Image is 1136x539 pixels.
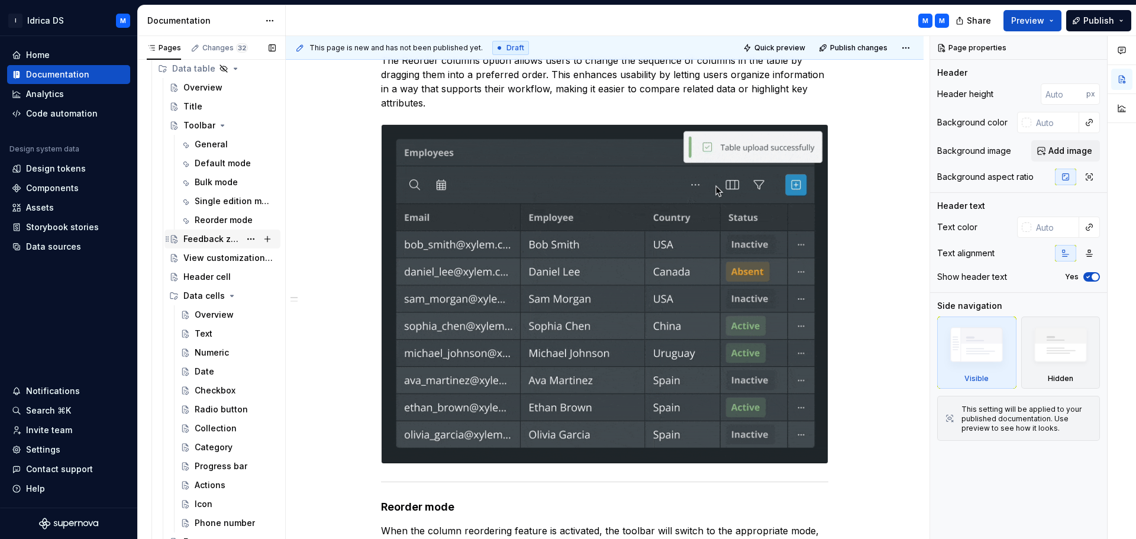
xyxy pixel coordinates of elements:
[381,53,828,110] p: The Reorder columns option allows users to change the sequence of columns in the table by draggin...
[1065,272,1079,282] label: Yes
[195,195,273,207] div: Single edition mode
[1041,83,1086,105] input: Auto
[195,517,255,529] div: Phone number
[176,381,280,400] a: Checkbox
[7,159,130,178] a: Design tokens
[7,440,130,459] a: Settings
[195,138,228,150] div: General
[1011,15,1044,27] span: Preview
[120,16,126,25] div: M
[381,500,828,514] h4: Reorder mode
[937,88,993,100] div: Header height
[183,271,231,283] div: Header cell
[7,218,130,237] a: Storybook stories
[147,15,259,27] div: Documentation
[26,241,81,253] div: Data sources
[26,424,72,436] div: Invite team
[164,97,280,116] a: Title
[195,422,237,434] div: Collection
[176,135,280,154] a: General
[1031,112,1079,133] input: Auto
[7,85,130,104] a: Analytics
[195,498,212,510] div: Icon
[172,63,215,75] div: Data table
[183,290,225,302] div: Data cells
[1066,10,1131,31] button: Publish
[195,441,233,453] div: Category
[176,400,280,419] a: Radio button
[176,438,280,457] a: Category
[309,43,483,53] span: This page is new and has not been published yet.
[26,483,45,495] div: Help
[26,108,98,120] div: Code automation
[26,444,60,456] div: Settings
[7,179,130,198] a: Components
[7,237,130,256] a: Data sources
[2,8,135,33] button: IIdrica DSM
[236,43,248,53] span: 32
[183,120,215,131] div: Toolbar
[164,286,280,305] div: Data cells
[964,374,989,383] div: Visible
[506,43,524,53] span: Draft
[939,16,945,25] div: M
[7,65,130,84] a: Documentation
[26,163,86,175] div: Design tokens
[1048,145,1092,157] span: Add image
[922,16,928,25] div: M
[183,101,202,112] div: Title
[176,495,280,514] a: Icon
[1031,217,1079,238] input: Auto
[147,43,181,53] div: Pages
[1083,15,1114,27] span: Publish
[176,343,280,362] a: Numeric
[937,317,1016,389] div: Visible
[183,82,222,93] div: Overview
[176,324,280,343] a: Text
[164,116,280,135] a: Toolbar
[195,214,253,226] div: Reorder mode
[176,514,280,532] a: Phone number
[176,173,280,192] a: Bulk mode
[195,366,214,377] div: Date
[937,271,1007,283] div: Show header text
[176,192,280,211] a: Single edition mode
[1086,89,1095,99] p: px
[7,382,130,401] button: Notifications
[39,518,98,530] svg: Supernova Logo
[176,362,280,381] a: Date
[195,460,247,472] div: Progress bar
[937,221,977,233] div: Text color
[26,202,54,214] div: Assets
[7,421,130,440] a: Invite team
[164,78,280,97] a: Overview
[176,305,280,324] a: Overview
[202,43,248,53] div: Changes
[1048,374,1073,383] div: Hidden
[937,67,967,79] div: Header
[7,401,130,420] button: Search ⌘K
[961,405,1092,433] div: This setting will be applied to your published documentation. Use preview to see how it looks.
[937,300,1002,312] div: Side navigation
[1031,140,1100,162] button: Add image
[8,14,22,28] div: I
[164,230,280,248] a: Feedback zone
[183,233,240,245] div: Feedback zone
[26,405,71,417] div: Search ⌘K
[195,328,212,340] div: Text
[26,69,89,80] div: Documentation
[1003,10,1061,31] button: Preview
[937,200,985,212] div: Header text
[195,385,235,396] div: Checkbox
[195,404,248,415] div: Radio button
[195,479,225,491] div: Actions
[967,15,991,27] span: Share
[754,43,805,53] span: Quick preview
[26,182,79,194] div: Components
[7,198,130,217] a: Assets
[7,460,130,479] button: Contact support
[26,88,64,100] div: Analytics
[937,145,1011,157] div: Background image
[153,59,280,78] div: Data table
